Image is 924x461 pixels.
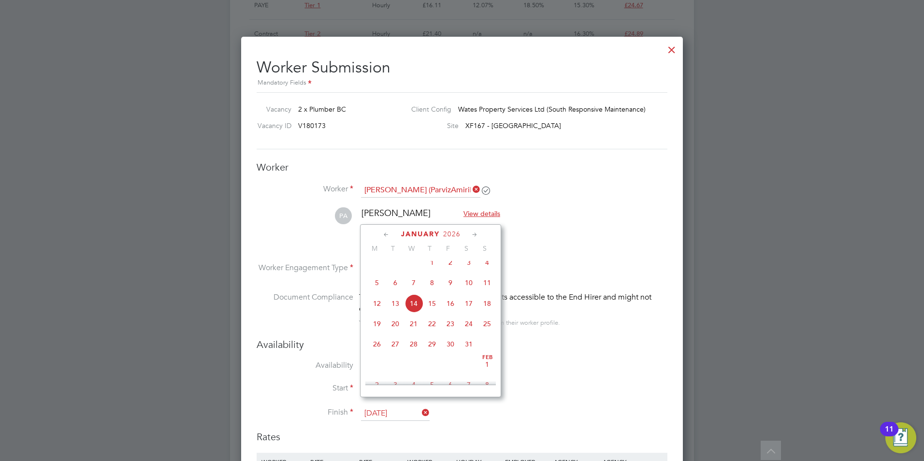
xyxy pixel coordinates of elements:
[423,294,441,313] span: 15
[361,183,480,198] input: Search for...
[361,406,430,421] input: Select one
[885,429,894,442] div: 11
[257,291,353,327] label: Document Compliance
[384,244,402,253] span: T
[401,230,440,238] span: January
[404,105,451,114] label: Client Config
[368,375,386,394] span: 2
[368,335,386,353] span: 26
[253,121,291,130] label: Vacancy ID
[478,253,496,272] span: 4
[476,244,494,253] span: S
[257,161,667,173] h3: Worker
[443,230,461,238] span: 2026
[404,335,423,353] span: 28
[365,244,384,253] span: M
[368,274,386,292] span: 5
[460,274,478,292] span: 10
[298,105,346,114] span: 2 x Plumber BC
[460,294,478,313] span: 17
[478,274,496,292] span: 11
[441,274,460,292] span: 9
[460,335,478,353] span: 31
[257,431,667,443] h3: Rates
[458,105,646,114] span: Wates Property Services Ltd (South Responsive Maintenance)
[359,317,560,329] div: You can edit access to this worker’s documents from their worker profile.
[423,253,441,272] span: 1
[386,335,404,353] span: 27
[257,360,353,371] label: Availability
[478,355,496,374] span: 1
[457,244,476,253] span: S
[386,274,404,292] span: 6
[423,375,441,394] span: 5
[478,355,496,360] span: Feb
[478,315,496,333] span: 25
[439,244,457,253] span: F
[404,315,423,333] span: 21
[257,383,353,393] label: Start
[404,274,423,292] span: 7
[460,315,478,333] span: 24
[368,315,386,333] span: 19
[257,407,353,418] label: Finish
[402,244,420,253] span: W
[359,291,667,315] div: This worker has no Compliance Documents accessible to the End Hirer and might not qualify for thi...
[386,375,404,394] span: 3
[460,253,478,272] span: 3
[257,78,667,88] div: Mandatory Fields
[368,294,386,313] span: 12
[441,315,460,333] span: 23
[386,315,404,333] span: 20
[441,335,460,353] span: 30
[257,263,353,273] label: Worker Engagement Type
[404,121,459,130] label: Site
[465,121,561,130] span: XF167 - [GEOGRAPHIC_DATA]
[298,121,326,130] span: V180173
[478,294,496,313] span: 18
[423,315,441,333] span: 22
[404,294,423,313] span: 14
[423,274,441,292] span: 8
[460,375,478,394] span: 7
[335,207,352,224] span: PA
[404,375,423,394] span: 4
[257,184,353,194] label: Worker
[885,422,916,453] button: Open Resource Center, 11 new notifications
[423,335,441,353] span: 29
[253,105,291,114] label: Vacancy
[478,375,496,394] span: 8
[441,294,460,313] span: 16
[257,338,667,351] h3: Availability
[386,294,404,313] span: 13
[463,209,500,218] span: View details
[441,375,460,394] span: 6
[257,50,667,88] h2: Worker Submission
[361,207,431,218] span: [PERSON_NAME]
[441,253,460,272] span: 2
[420,244,439,253] span: T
